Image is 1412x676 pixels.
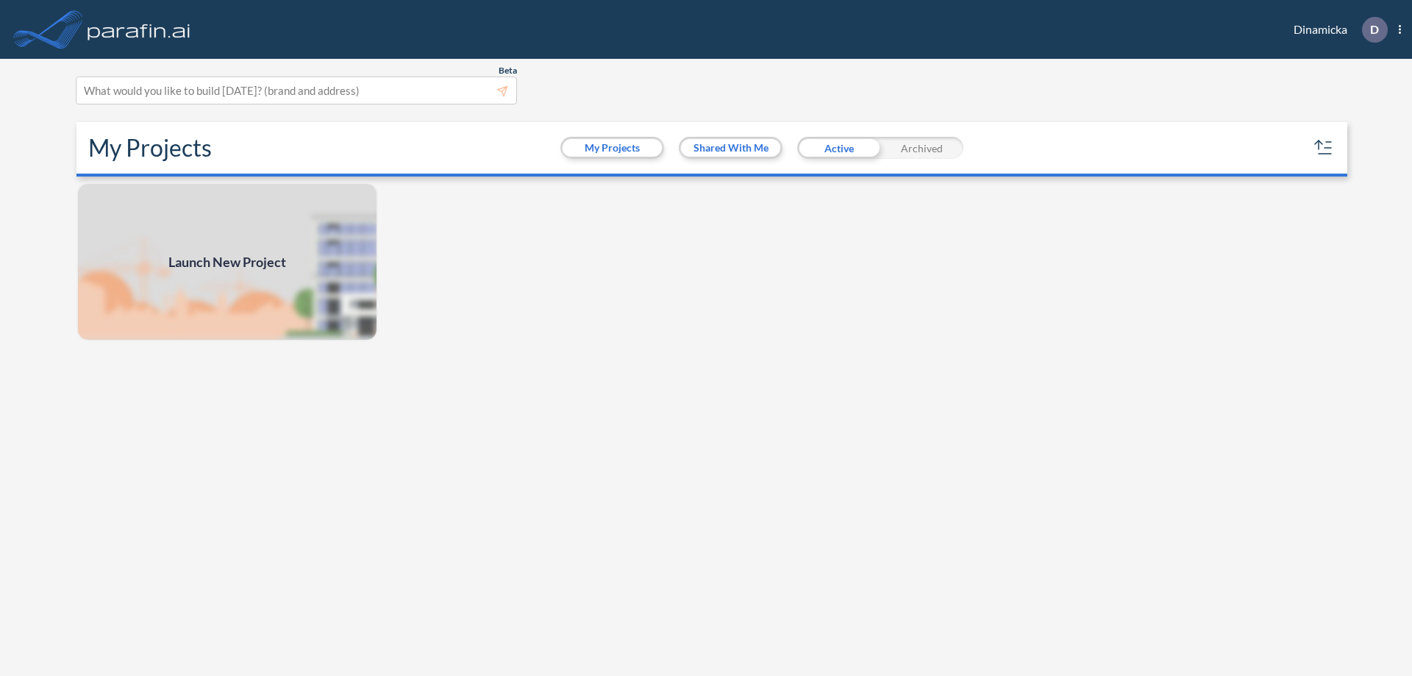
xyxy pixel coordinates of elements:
[499,65,517,77] span: Beta
[76,182,378,341] img: add
[1272,17,1401,43] div: Dinamicka
[76,182,378,341] a: Launch New Project
[88,134,212,162] h2: My Projects
[681,139,780,157] button: Shared With Me
[85,15,193,44] img: logo
[880,137,963,159] div: Archived
[563,139,662,157] button: My Projects
[1370,23,1379,36] p: D
[1312,136,1336,160] button: sort
[797,137,880,159] div: Active
[168,252,286,272] span: Launch New Project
